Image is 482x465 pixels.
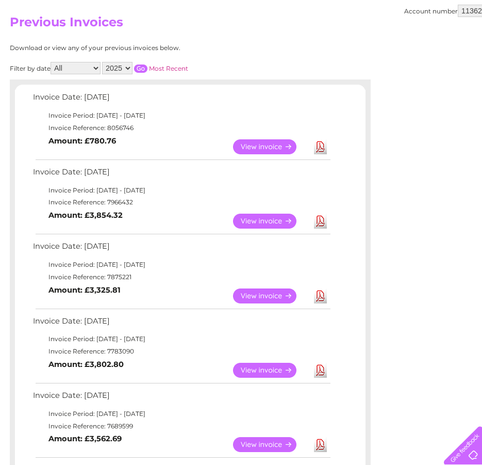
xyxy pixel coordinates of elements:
[48,136,116,146] b: Amount: £780.76
[314,437,327,452] a: Download
[233,139,309,154] a: View
[314,214,327,229] a: Download
[314,139,327,154] a: Download
[30,90,332,109] td: Invoice Date: [DATE]
[233,363,309,378] a: View
[30,165,332,184] td: Invoice Date: [DATE]
[149,65,188,72] a: Most Recent
[30,314,332,333] td: Invoice Date: [DATE]
[10,44,280,52] div: Download or view any of your previous invoices below.
[314,288,327,303] a: Download
[233,288,309,303] a: View
[48,285,121,295] b: Amount: £3,325.81
[30,196,332,209] td: Invoice Reference: 7966432
[30,109,332,122] td: Invoice Period: [DATE] - [DATE]
[10,62,280,74] div: Filter by date
[413,44,439,52] a: Contact
[30,333,332,345] td: Invoice Period: [DATE] - [DATE]
[48,360,124,369] b: Amount: £3,802.80
[48,434,122,443] b: Amount: £3,562.69
[288,5,359,18] a: 0333 014 3131
[392,44,407,52] a: Blog
[355,44,386,52] a: Telecoms
[17,27,70,58] img: logo.png
[326,44,349,52] a: Energy
[30,408,332,420] td: Invoice Period: [DATE] - [DATE]
[30,420,332,432] td: Invoice Reference: 7689599
[30,271,332,283] td: Invoice Reference: 7875221
[30,122,332,134] td: Invoice Reference: 8056746
[30,389,332,408] td: Invoice Date: [DATE]
[30,259,332,271] td: Invoice Period: [DATE] - [DATE]
[301,44,320,52] a: Water
[30,345,332,358] td: Invoice Reference: 7783090
[48,211,123,220] b: Amount: £3,854.32
[30,239,332,259] td: Invoice Date: [DATE]
[233,437,309,452] a: View
[233,214,309,229] a: View
[448,44,472,52] a: Log out
[30,184,332,197] td: Invoice Period: [DATE] - [DATE]
[314,363,327,378] a: Download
